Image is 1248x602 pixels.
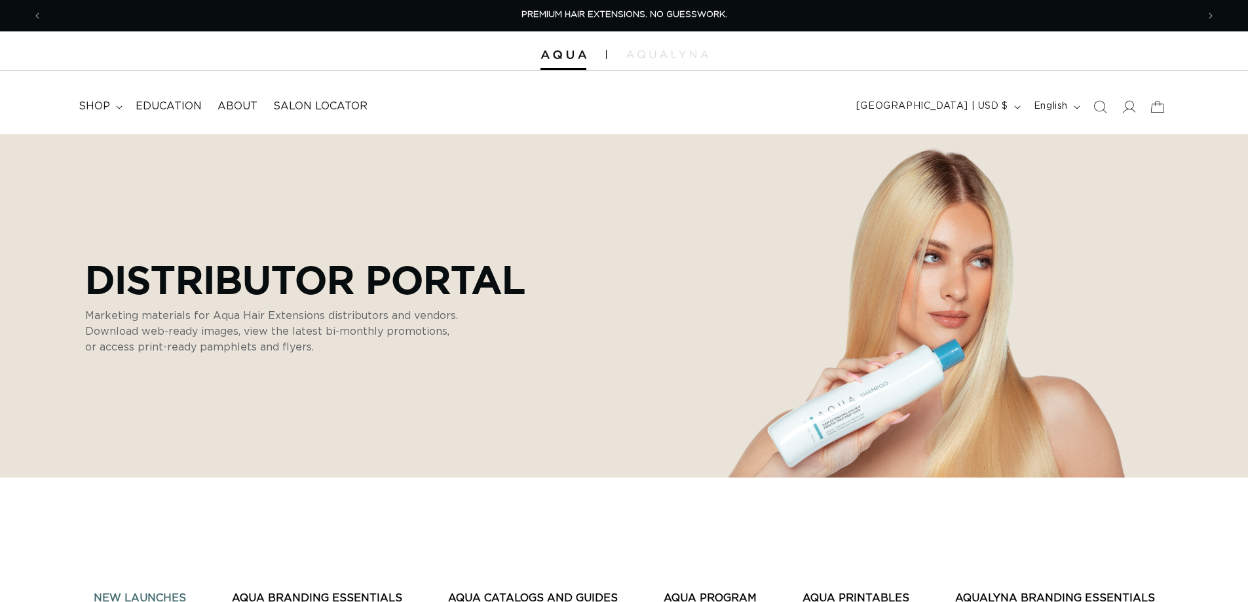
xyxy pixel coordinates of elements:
button: Next announcement [1196,3,1225,28]
summary: Search [1086,92,1114,121]
img: aqualyna.com [626,50,708,58]
span: [GEOGRAPHIC_DATA] | USD $ [856,100,1008,113]
button: Previous announcement [23,3,52,28]
img: Aqua Hair Extensions [540,50,586,60]
p: Marketing materials for Aqua Hair Extensions distributors and vendors. Download web-ready images,... [85,308,459,355]
span: shop [79,100,110,113]
span: About [217,100,257,113]
span: Salon Locator [273,100,368,113]
button: English [1026,94,1086,119]
a: Salon Locator [265,92,375,121]
summary: shop [71,92,128,121]
span: Education [136,100,202,113]
p: Distributor Portal [85,257,525,301]
button: [GEOGRAPHIC_DATA] | USD $ [848,94,1026,119]
span: PREMIUM HAIR EXTENSIONS. NO GUESSWORK. [521,10,727,19]
span: English [1034,100,1068,113]
a: Education [128,92,210,121]
a: About [210,92,265,121]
